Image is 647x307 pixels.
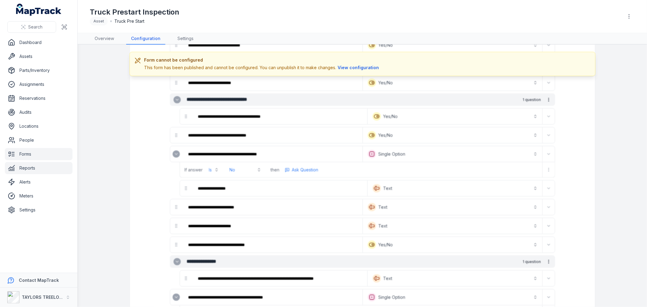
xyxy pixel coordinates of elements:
[22,295,72,300] strong: TAYLORS TREELOPPING
[19,278,59,283] strong: Contact MapTrack
[114,18,144,24] span: Truck Pre Start
[173,33,198,45] a: Settings
[5,204,72,216] a: Settings
[5,78,72,90] a: Assignments
[90,17,108,25] div: Asset
[5,148,72,160] a: Forms
[90,33,119,45] a: Overview
[5,176,72,188] a: Alerts
[5,92,72,104] a: Reservations
[144,57,381,63] h3: Form cannot be configured
[5,64,72,76] a: Parts/Inventory
[5,106,72,118] a: Audits
[16,4,62,16] a: MapTrack
[5,36,72,49] a: Dashboard
[144,64,381,71] div: This form has been published and cannot be configured. You can unpublish it to make changes.
[336,64,381,71] button: View configuration
[126,33,165,45] a: Configuration
[28,24,42,30] span: Search
[5,162,72,174] a: Reports
[90,7,179,17] h1: Truck Prestart Inspection
[5,134,72,146] a: People
[5,120,72,132] a: Locations
[5,190,72,202] a: Meters
[5,50,72,62] a: Assets
[7,21,56,33] button: Search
